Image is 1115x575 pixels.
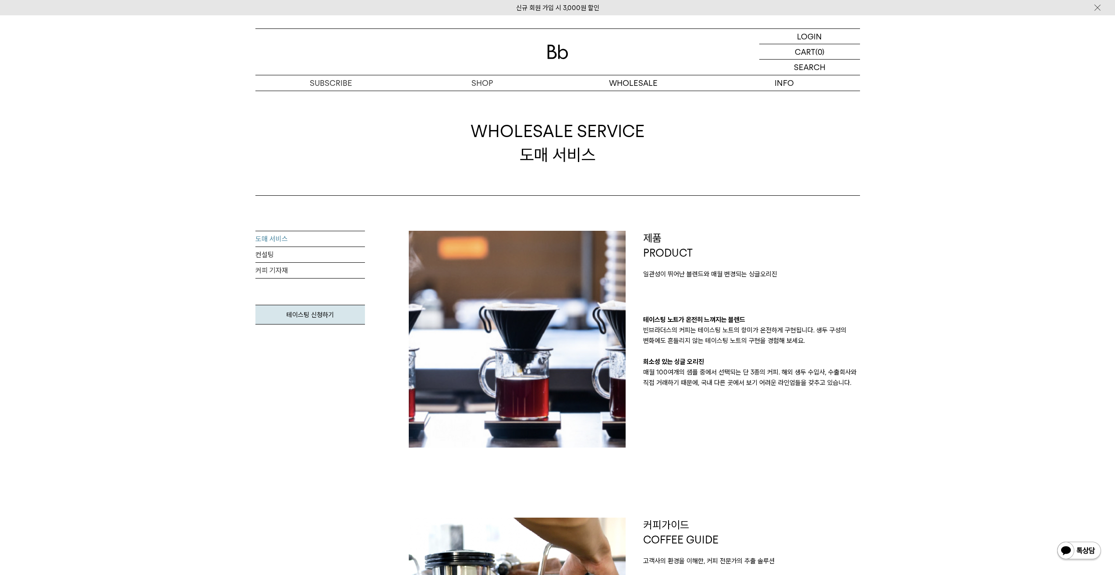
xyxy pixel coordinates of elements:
p: SEARCH [794,60,825,75]
a: 커피 기자재 [255,263,365,279]
p: 고객사의 환경을 이해한, 커피 전문가의 추출 솔루션 [643,556,860,566]
a: CART (0) [759,44,860,60]
p: LOGIN [797,29,822,44]
a: SUBSCRIBE [255,75,407,91]
a: 컨설팅 [255,247,365,263]
div: 도매 서비스 [471,120,644,166]
span: WHOLESALE SERVICE [471,120,644,143]
a: 신규 회원 가입 시 3,000원 할인 [516,4,599,12]
a: SHOP [407,75,558,91]
a: LOGIN [759,29,860,44]
p: 테이스팅 노트가 온전히 느껴지는 블렌드 [643,314,860,325]
p: 희소성 있는 싱글 오리진 [643,356,860,367]
p: 커피가이드 COFFEE GUIDE [643,518,860,547]
p: (0) [815,44,825,59]
p: WHOLESALE [558,75,709,91]
img: 카카오톡 채널 1:1 채팅 버튼 [1056,541,1102,562]
img: 로고 [547,45,568,59]
p: 매월 100여개의 샘플 중에서 선택되는 단 3종의 커피. 해외 생두 수입사, 수출회사와 직접 거래하기 때문에, 국내 다른 곳에서 보기 어려운 라인업들을 갖추고 있습니다. [643,367,860,388]
p: 제품 PRODUCT [643,231,860,260]
p: 빈브라더스의 커피는 테이스팅 노트의 향미가 온전하게 구현됩니다. 생두 구성의 변화에도 흔들리지 않는 테이스팅 노트의 구현을 경험해 보세요. [643,325,860,346]
p: CART [795,44,815,59]
p: INFO [709,75,860,91]
a: 테이스팅 신청하기 [255,305,365,325]
a: 도매 서비스 [255,231,365,247]
p: 일관성이 뛰어난 블렌드와 매월 변경되는 싱글오리진 [643,269,860,279]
